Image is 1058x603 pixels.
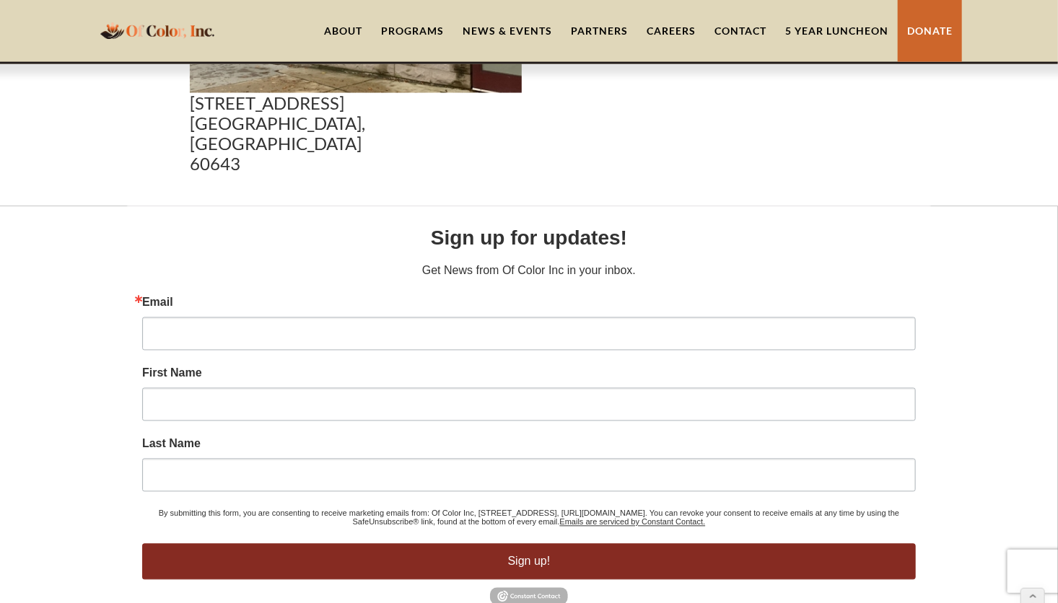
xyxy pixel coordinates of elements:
[142,297,916,309] label: Email
[142,544,916,580] button: Sign up!
[560,518,706,527] a: Emails are serviced by Constant Contact.
[142,368,916,379] label: First Name
[381,24,444,38] div: Programs
[142,439,916,450] label: Last Name
[96,14,219,48] a: home
[142,224,916,254] h2: Sign up for updates!
[190,93,522,174] p: [STREET_ADDRESS] [GEOGRAPHIC_DATA], [GEOGRAPHIC_DATA] 60643
[142,509,916,527] p: By submitting this form, you are consenting to receive marketing emails from: Of Color Inc, [STRE...
[142,263,916,280] p: Get News from Of Color Inc in your inbox.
